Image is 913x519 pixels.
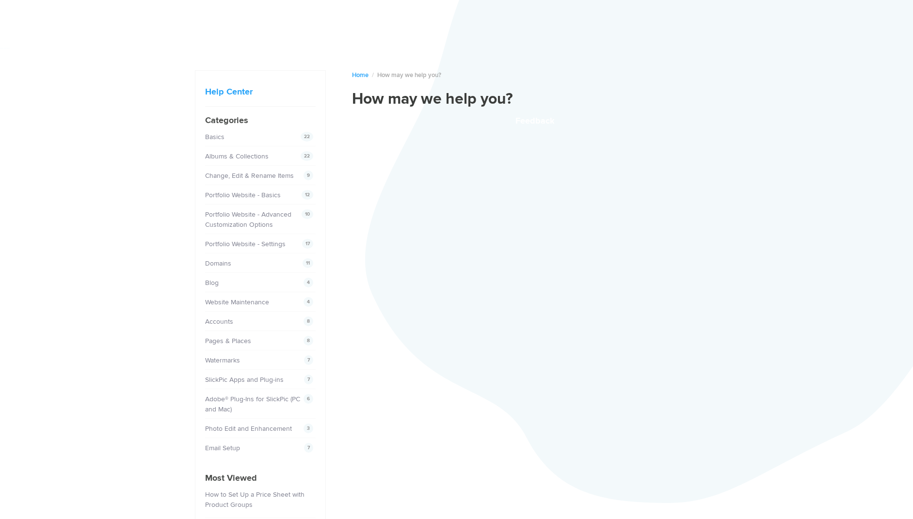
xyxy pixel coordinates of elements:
span: 12 [302,190,313,200]
span: 4 [304,297,313,307]
h4: Categories [205,114,316,127]
span: 7 [304,443,313,453]
h1: How may we help you? [352,90,719,109]
span: 22 [301,132,313,142]
span: 11 [303,258,313,268]
a: Adobe® Plug-Ins for SlickPic (PC and Mac) [205,395,300,413]
a: Change, Edit & Rename Items [205,172,294,180]
span: How may we help you? [377,71,441,79]
a: Pages & Places [205,337,251,345]
a: Photo Edit and Enhancement [205,425,292,433]
span: 22 [301,151,313,161]
span: 8 [304,316,313,326]
span: 10 [302,209,313,219]
span: 4 [304,278,313,287]
a: Watermarks [205,356,240,364]
a: Home [352,71,368,79]
a: Portfolio Website - Advanced Customization Options [205,210,291,229]
span: 7 [304,355,313,365]
a: Basics [205,133,224,141]
a: How to Set Up a Price Sheet with Product Groups [205,490,304,509]
a: Domains [205,259,231,267]
span: 7 [304,375,313,384]
button: Feedback [352,117,719,125]
span: 3 [304,424,313,433]
a: SlickPic Apps and Plug-ins [205,376,284,384]
span: 17 [302,239,313,249]
a: Help Center [205,86,253,97]
a: Website Maintenance [205,298,269,306]
a: Albums & Collections [205,152,269,160]
span: 8 [304,336,313,346]
a: Portfolio Website - Basics [205,191,281,199]
span: 6 [304,394,313,404]
a: Email Setup [205,444,240,452]
a: Blog [205,279,219,287]
h4: Most Viewed [205,472,316,485]
span: / [372,71,374,79]
span: 9 [304,171,313,180]
a: Portfolio Website - Settings [205,240,286,248]
a: Accounts [205,317,233,326]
